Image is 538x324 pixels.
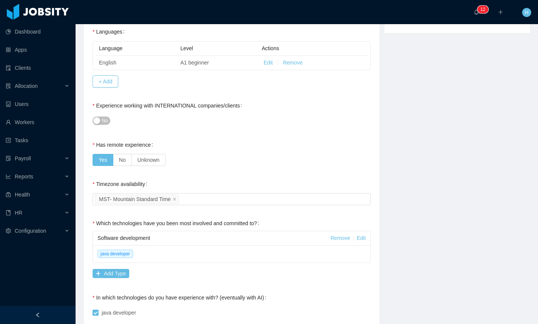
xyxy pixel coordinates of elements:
[99,195,171,203] div: MST- Mountain Standard Time
[95,195,179,204] li: MST- Mountain Standard Time
[15,228,46,234] span: Configuration
[483,6,485,13] p: 2
[6,228,11,233] i: icon: setting
[6,174,11,179] i: icon: line-chart
[474,9,479,15] i: icon: bell
[15,83,38,89] span: Allocation
[15,210,22,216] span: HR
[93,103,245,109] label: Experience working with INTERNATIONAL companies/clients
[93,75,118,88] button: + Add
[180,60,209,66] span: A1 beginner
[15,192,30,198] span: Health
[15,174,33,180] span: Reports
[6,156,11,161] i: icon: file-protect
[525,8,529,17] span: H
[93,295,269,301] label: In which technologies do you have experience with? (eventually with AI)
[477,6,488,13] sup: 12
[357,235,366,241] a: Edit
[15,155,31,161] span: Payroll
[93,220,262,226] label: Which technologies have you been most involved and committed to?
[262,45,279,51] span: Actions
[93,142,156,148] label: Has remote experience
[97,231,331,245] div: Software development
[93,181,150,187] label: Timezone availability
[6,24,70,39] a: icon: pie-chartDashboard
[138,157,159,163] span: Unknown
[6,133,70,148] a: icon: profileTasks
[99,157,107,163] span: Yes
[180,45,193,51] span: Level
[331,235,350,241] a: Remove
[93,269,129,278] button: icon: plusAdd Type
[180,195,184,204] input: Timezone availability
[6,60,70,75] a: icon: auditClients
[480,6,483,13] p: 1
[6,115,70,130] a: icon: userWorkers
[97,250,133,258] span: java developer
[283,59,303,67] button: Remove
[6,192,11,197] i: icon: medicine-box
[119,157,126,163] span: No
[498,9,503,15] i: icon: plus
[99,60,116,66] span: English
[93,29,128,35] label: Languages
[6,83,11,89] i: icon: solution
[173,197,176,201] i: icon: close
[99,45,122,51] span: Language
[93,117,110,125] button: Experience working with INTERNATIONAL companies/clients
[264,59,273,67] button: Edit
[6,97,70,112] a: icon: robotUsers
[6,42,70,57] a: icon: appstoreApps
[99,310,139,316] span: java developer
[102,117,108,124] span: No
[6,210,11,215] i: icon: book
